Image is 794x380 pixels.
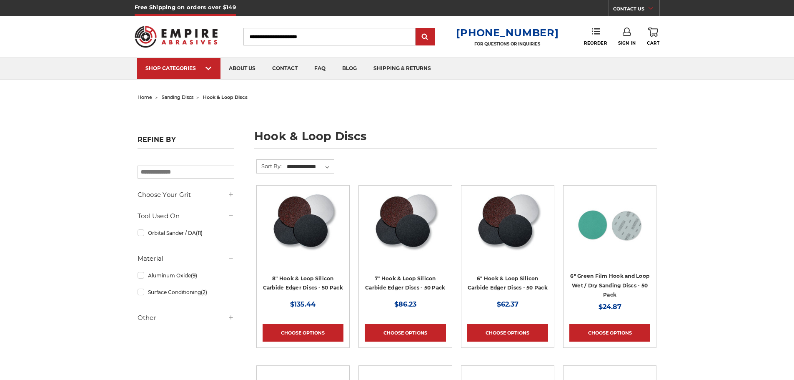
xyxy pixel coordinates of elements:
img: Empire Abrasives [135,20,218,53]
span: $135.44 [290,300,316,308]
a: Choose Options [467,324,548,342]
a: faq [306,58,334,79]
a: Silicon Carbide 6" Hook & Loop Edger Discs [467,191,548,272]
a: Silicon Carbide 7" Hook & Loop Edger Discs [365,191,446,272]
label: Sort By: [257,160,282,172]
span: $24.87 [599,303,621,311]
a: sanding discs [162,94,193,100]
a: 6" Green Film Hook and Loop Wet / Dry Sanding Discs - 50 Pack [570,273,649,298]
span: (11) [196,230,203,236]
span: (2) [201,289,207,295]
a: 6" Hook & Loop Silicon Carbide Edger Discs - 50 Pack [468,275,548,291]
select: Sort By: [286,161,334,173]
a: 7" Hook & Loop Silicon Carbide Edger Discs - 50 Pack [365,275,445,291]
a: Silicon Carbide 8" Hook & Loop Edger Discs [263,191,343,272]
a: Cart [647,28,659,46]
span: $62.37 [497,300,518,308]
a: Choose Options [569,324,650,342]
h5: Material [138,254,234,264]
h5: Refine by [138,136,234,148]
h5: Choose Your Grit [138,190,234,200]
a: shipping & returns [365,58,439,79]
img: Silicon Carbide 7" Hook & Loop Edger Discs [371,191,439,258]
a: Surface Conditioning [138,285,234,299]
a: Orbital Sander / DA [138,226,234,240]
span: Cart [647,40,659,46]
a: Aluminum Oxide [138,268,234,283]
a: Choose Options [263,324,343,342]
input: Submit [417,29,433,45]
img: Silicon Carbide 6" Hook & Loop Edger Discs [474,191,541,258]
span: hook & loop discs [203,94,248,100]
a: home [138,94,152,100]
span: Reorder [584,40,607,46]
a: 6-inch 60-grit green film hook and loop sanding discs with fast cutting aluminum oxide for coarse... [569,191,650,272]
img: 6-inch 60-grit green film hook and loop sanding discs with fast cutting aluminum oxide for coarse... [576,191,643,258]
a: Reorder [584,28,607,45]
h1: hook & loop discs [254,131,657,148]
span: Sign In [618,40,636,46]
p: FOR QUESTIONS OR INQUIRIES [456,41,559,47]
a: 8" Hook & Loop Silicon Carbide Edger Discs - 50 Pack [263,275,343,291]
a: CONTACT US [613,4,659,16]
span: $86.23 [394,300,416,308]
a: Choose Options [365,324,446,342]
h5: Tool Used On [138,211,234,221]
span: (9) [191,272,197,279]
a: contact [264,58,306,79]
a: about us [220,58,264,79]
div: SHOP CATEGORIES [145,65,212,71]
h5: Other [138,313,234,323]
a: blog [334,58,365,79]
img: Silicon Carbide 8" Hook & Loop Edger Discs [269,191,337,258]
a: [PHONE_NUMBER] [456,27,559,39]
